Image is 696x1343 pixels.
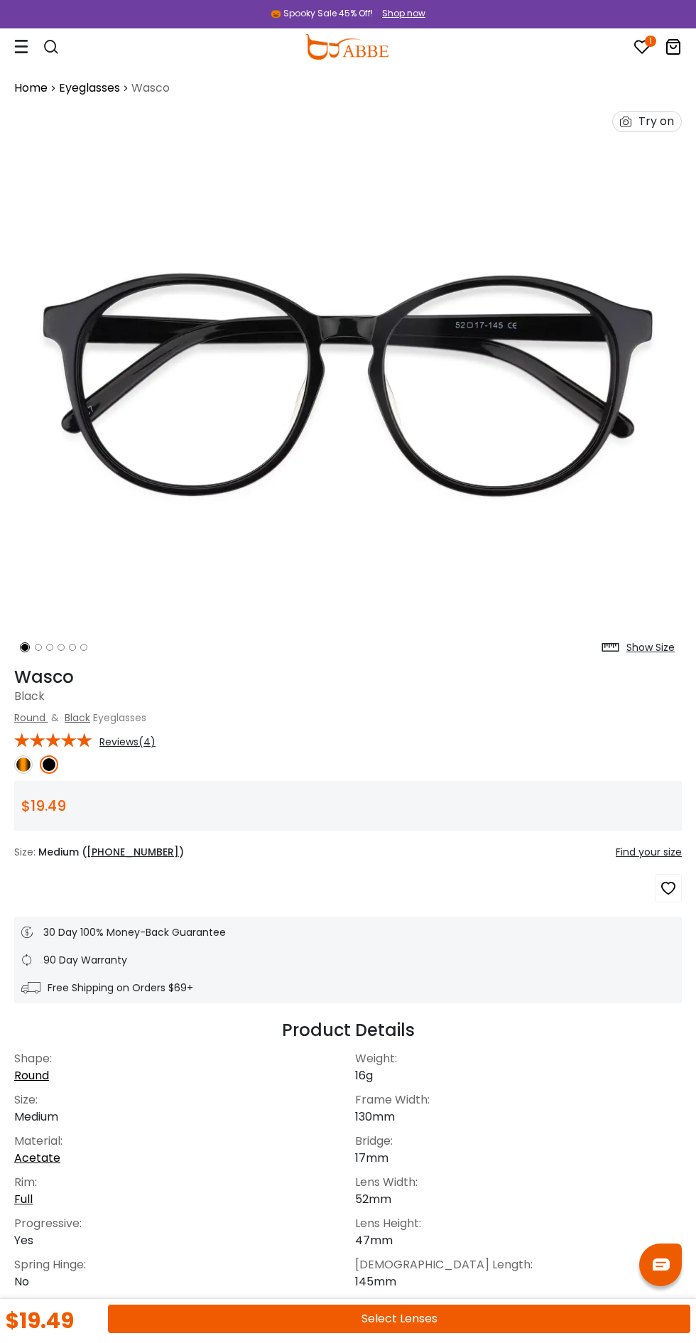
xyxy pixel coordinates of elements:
div: Weight: [355,1050,682,1067]
div: Bridge: [355,1133,682,1150]
div: Free Shipping on Orders $69+ [21,979,675,996]
a: Round [14,1067,49,1084]
img: abbeglasses.com [305,34,388,60]
img: chat [653,1258,670,1271]
i: 1 [645,36,656,47]
div: [DEMOGRAPHIC_DATA] Length: [355,1256,682,1273]
div: 🎃 Spooky Sale 45% Off! [271,7,373,20]
div: Material: [14,1133,341,1150]
div: 17mm [355,1150,682,1167]
div: Rim: [14,1174,341,1191]
h1: Wasco [14,667,682,688]
div: Progressive: [14,1215,341,1232]
div: Lens Width: [355,1174,682,1191]
div: 30 Day 100% Money-Back Guarantee [21,924,675,941]
span: Medium ( ) [38,845,184,859]
div: Frame Width: [355,1091,682,1109]
div: Shop now [382,7,425,20]
span: Eyeglasses [93,711,146,725]
div: 47mm [355,1232,682,1249]
div: Shape: [14,1050,341,1067]
div: Spring Hinge: [14,1256,341,1273]
span: Black [14,688,45,704]
div: 52mm [355,1191,682,1208]
div: Medium [14,1109,341,1126]
div: 90 Day Warranty [21,951,675,969]
span: [PHONE_NUMBER] [87,845,179,859]
a: Full [14,1191,33,1207]
span: Size: [14,845,36,859]
span: Reviews(4) [99,735,156,748]
div: Lens Height: [355,1215,682,1232]
a: 1 [634,41,651,58]
div: Show Size [626,640,675,655]
div: No [14,1273,341,1290]
div: Yes [14,1232,341,1249]
div: 16g [355,1067,682,1084]
div: Find your size [616,845,682,860]
span: $19.49 [21,796,66,816]
span: & [48,711,62,725]
a: Round [14,711,45,725]
a: Acetate [14,1150,60,1166]
span: Wasco [131,80,170,97]
a: Shop now [375,7,425,19]
a: Eyeglasses [59,80,120,97]
img: Wasco Black Acetate Eyeglasses , UniversalBridgeFit Frames from ABBE Glasses [14,104,682,660]
div: Try on [638,112,674,131]
a: Home [14,80,48,97]
div: Size: [14,1091,341,1109]
div: Product Details [7,1018,689,1043]
div: 145mm [355,1273,682,1290]
a: Black [65,711,90,725]
div: 130mm [355,1109,682,1126]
